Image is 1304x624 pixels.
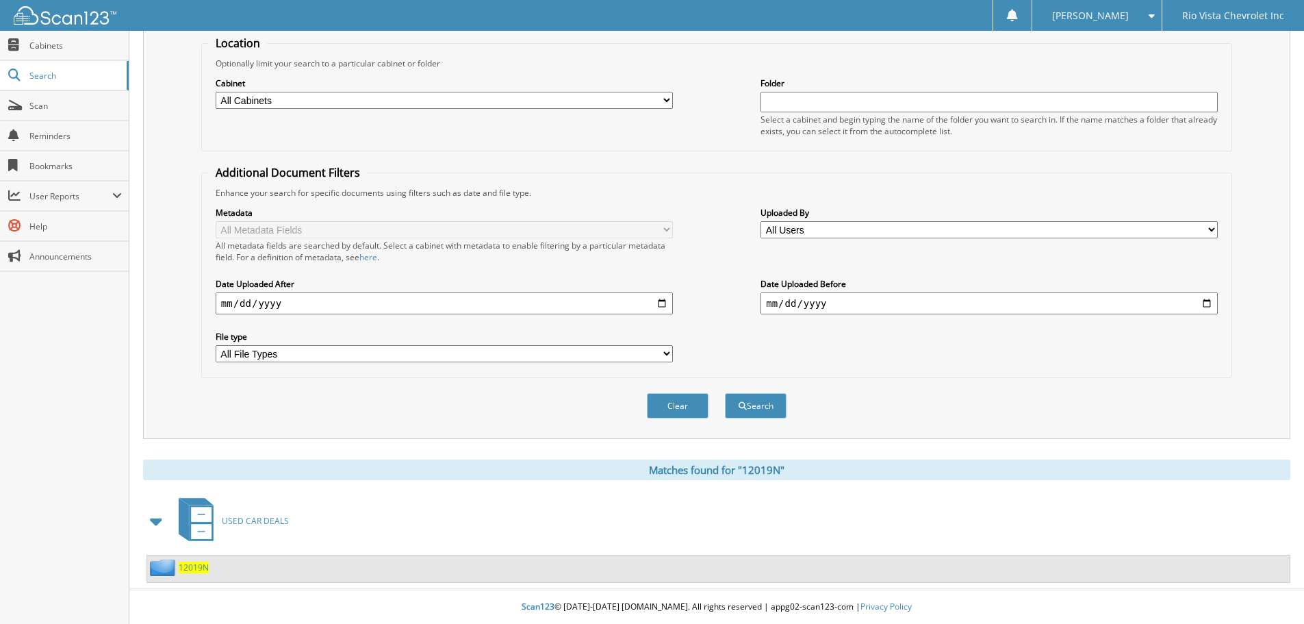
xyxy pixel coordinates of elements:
[359,251,377,263] a: here
[29,190,112,202] span: User Reports
[29,251,122,262] span: Announcements
[760,278,1218,290] label: Date Uploaded Before
[170,494,289,548] a: USED CAR DEALS
[14,6,116,25] img: scan123-logo-white.svg
[209,165,367,180] legend: Additional Document Filters
[1236,558,1304,624] iframe: Chat Widget
[209,58,1225,69] div: Optionally limit your search to a particular cabinet or folder
[209,187,1225,199] div: Enhance your search for specific documents using filters such as date and file type.
[222,515,289,527] span: USED CAR DEALS
[216,77,673,89] label: Cabinet
[150,559,179,576] img: folder2.png
[209,36,267,51] legend: Location
[760,292,1218,314] input: end
[760,207,1218,219] label: Uploaded By
[725,393,787,419] button: Search
[129,590,1304,624] div: © [DATE]-[DATE] [DOMAIN_NAME]. All rights reserved | appg02-scan123-com |
[216,240,673,263] div: All metadata fields are searched by default. Select a cabinet with metadata to enable filtering b...
[29,160,122,172] span: Bookmarks
[216,331,673,342] label: File type
[1182,12,1284,20] span: Rio Vista Chevrolet Inc
[647,393,708,419] button: Clear
[760,77,1218,89] label: Folder
[29,130,122,142] span: Reminders
[179,562,209,573] a: 12019N
[29,40,122,51] span: Cabinets
[29,70,120,82] span: Search
[760,114,1218,137] div: Select a cabinet and begin typing the name of the folder you want to search in. If the name match...
[29,100,122,112] span: Scan
[29,221,122,232] span: Help
[143,460,1290,480] div: Matches found for "12019N"
[216,278,673,290] label: Date Uploaded After
[1052,12,1129,20] span: [PERSON_NAME]
[216,292,673,314] input: start
[860,601,912,612] a: Privacy Policy
[216,207,673,219] label: Metadata
[522,601,554,612] span: Scan123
